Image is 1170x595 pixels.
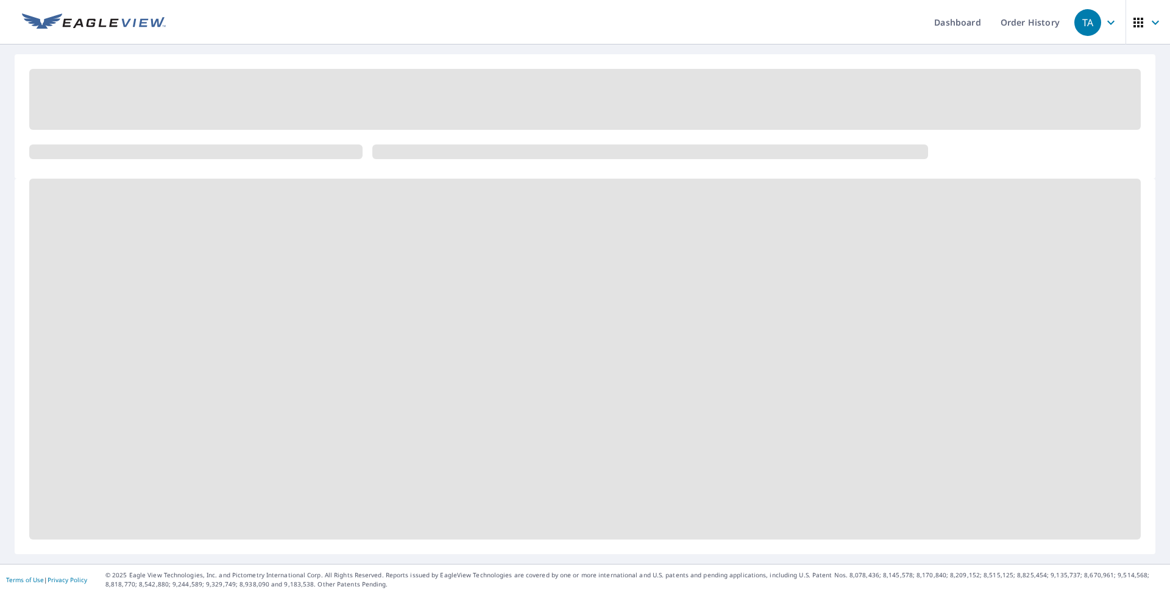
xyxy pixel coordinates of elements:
[48,575,87,584] a: Privacy Policy
[105,571,1164,589] p: © 2025 Eagle View Technologies, Inc. and Pictometry International Corp. All Rights Reserved. Repo...
[1074,9,1101,36] div: TA
[6,576,87,583] p: |
[22,13,166,32] img: EV Logo
[6,575,44,584] a: Terms of Use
